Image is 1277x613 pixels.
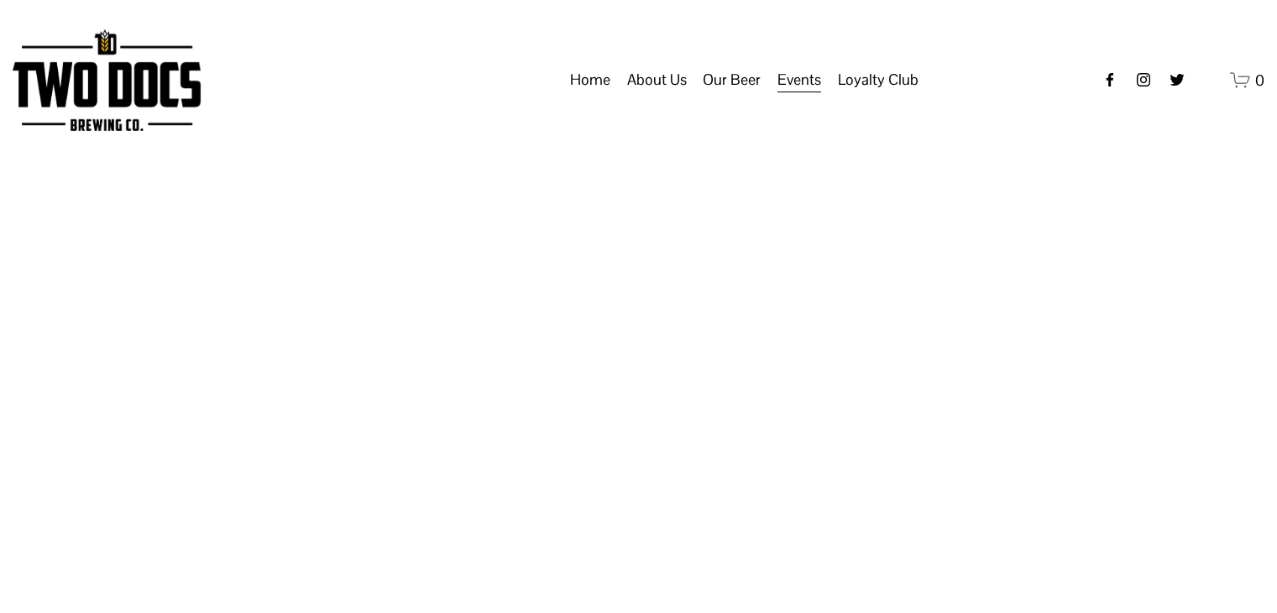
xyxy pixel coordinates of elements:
[627,65,687,94] span: About Us
[1255,71,1264,90] span: 0
[838,65,918,94] span: Loyalty Club
[777,65,821,94] span: Events
[1102,71,1118,88] a: Facebook
[1135,71,1152,88] a: instagram-unauth
[838,64,918,96] a: folder dropdown
[627,64,687,96] a: folder dropdown
[777,64,821,96] a: folder dropdown
[1230,70,1264,91] a: 0 items in cart
[1169,71,1185,88] a: twitter-unauth
[570,64,610,96] a: Home
[703,64,761,96] a: folder dropdown
[703,65,761,94] span: Our Beer
[13,29,201,131] img: Two Docs Brewing Co.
